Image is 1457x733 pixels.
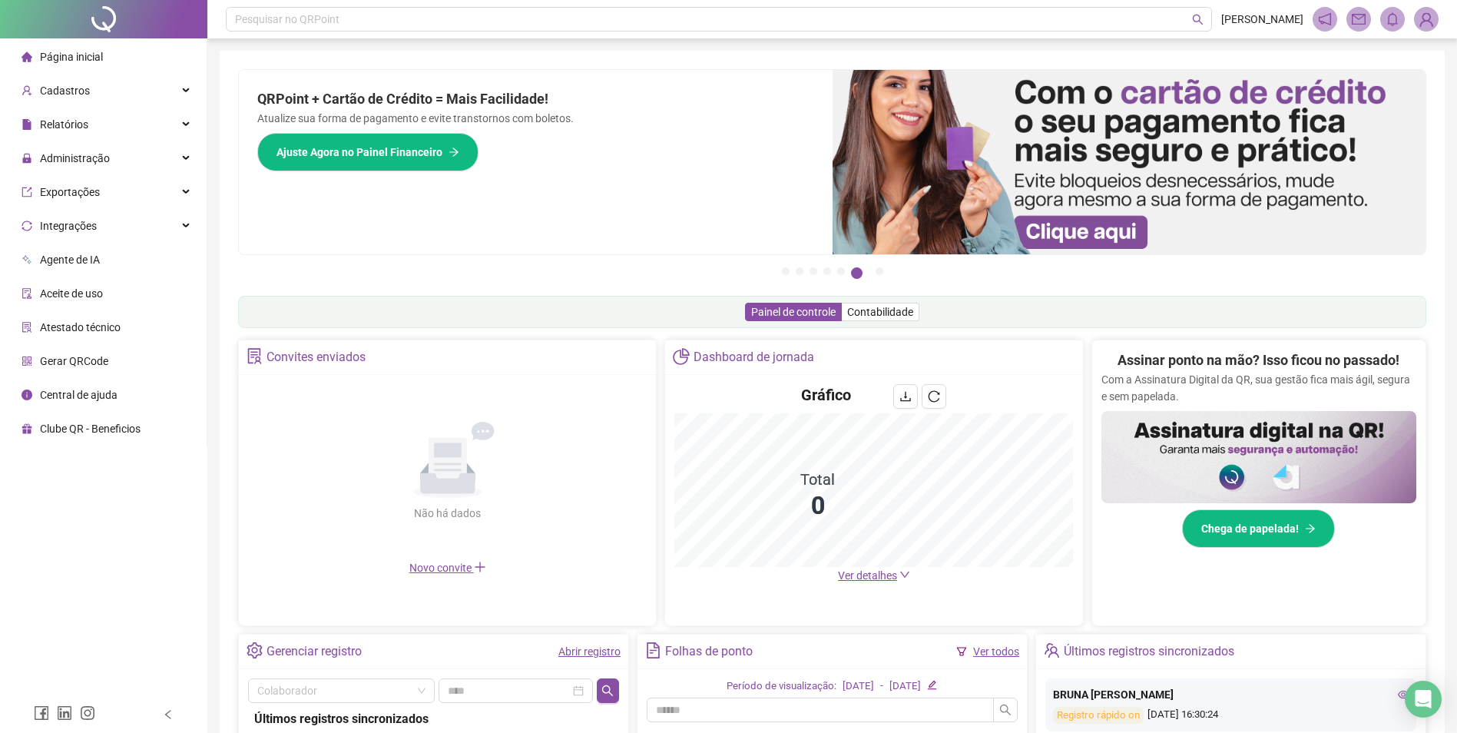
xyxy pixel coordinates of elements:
[409,562,486,574] span: Novo convite
[558,645,621,658] a: Abrir registro
[267,638,362,665] div: Gerenciar registro
[22,119,32,130] span: file
[1053,686,1409,703] div: BRUNA [PERSON_NAME]
[267,344,366,370] div: Convites enviados
[899,390,912,403] span: download
[40,51,103,63] span: Página inicial
[40,423,141,435] span: Clube QR - Beneficios
[880,678,883,695] div: -
[40,355,108,367] span: Gerar QRCode
[254,709,613,728] div: Últimos registros sincronizados
[22,153,32,164] span: lock
[57,705,72,721] span: linkedin
[22,288,32,299] span: audit
[1201,520,1299,537] span: Chega de papelada!
[601,685,614,697] span: search
[1101,371,1416,405] p: Com a Assinatura Digital da QR, sua gestão fica mais ágil, segura e sem papelada.
[40,186,100,198] span: Exportações
[838,569,897,582] span: Ver detalhes
[40,152,110,164] span: Administração
[1118,350,1399,371] h2: Assinar ponto na mão? Isso ficou no passado!
[1398,689,1409,700] span: eye
[22,356,32,366] span: qrcode
[40,254,100,266] span: Agente de IA
[247,348,263,364] span: solution
[257,88,814,110] h2: QRPoint + Cartão de Crédito = Mais Facilidade!
[1101,411,1416,503] img: banner%2F02c71560-61a6-44d4-94b9-c8ab97240462.png
[40,85,90,97] span: Cadastros
[673,348,689,364] span: pie-chart
[838,569,910,582] a: Ver detalhes down
[1405,681,1442,718] div: Open Intercom Messenger
[1053,707,1144,725] div: Registro rápido on
[956,646,967,657] span: filter
[1064,638,1234,665] div: Últimos registros sincronizados
[645,642,661,658] span: file-text
[928,390,940,403] span: reload
[22,390,32,400] span: info-circle
[22,187,32,197] span: export
[796,267,803,275] button: 2
[1053,707,1409,725] div: [DATE] 16:30:24
[665,638,753,665] div: Folhas de ponto
[22,85,32,96] span: user-add
[1318,12,1332,26] span: notification
[999,704,1012,716] span: search
[1221,11,1303,28] span: [PERSON_NAME]
[927,680,937,690] span: edit
[377,505,518,522] div: Não há dados
[22,423,32,434] span: gift
[801,384,851,406] h4: Gráfico
[80,705,95,721] span: instagram
[247,642,263,658] span: setting
[40,321,121,333] span: Atestado técnico
[889,678,921,695] div: [DATE]
[823,267,831,275] button: 4
[40,287,103,300] span: Aceite de uso
[1182,509,1335,548] button: Chega de papelada!
[1192,14,1204,25] span: search
[449,147,459,158] span: arrow-right
[899,569,910,580] span: down
[810,267,817,275] button: 3
[833,70,1426,254] img: banner%2F75947b42-3b94-469c-a360-407c2d3115d7.png
[40,118,88,131] span: Relatórios
[257,133,478,171] button: Ajuste Agora no Painel Financeiro
[276,144,442,161] span: Ajuste Agora no Painel Financeiro
[837,267,845,275] button: 5
[1415,8,1438,31] img: 76165
[40,220,97,232] span: Integrações
[474,561,486,573] span: plus
[751,306,836,318] span: Painel de controle
[694,344,814,370] div: Dashboard de jornada
[851,267,863,279] button: 6
[34,705,49,721] span: facebook
[1044,642,1060,658] span: team
[257,110,814,127] p: Atualize sua forma de pagamento e evite transtornos com boletos.
[163,709,174,720] span: left
[1386,12,1399,26] span: bell
[876,267,883,275] button: 7
[22,322,32,333] span: solution
[1352,12,1366,26] span: mail
[847,306,913,318] span: Contabilidade
[782,267,790,275] button: 1
[40,389,118,401] span: Central de ajuda
[1305,523,1316,534] span: arrow-right
[843,678,874,695] div: [DATE]
[22,51,32,62] span: home
[727,678,836,695] div: Período de visualização:
[973,645,1019,658] a: Ver todos
[22,221,32,231] span: sync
